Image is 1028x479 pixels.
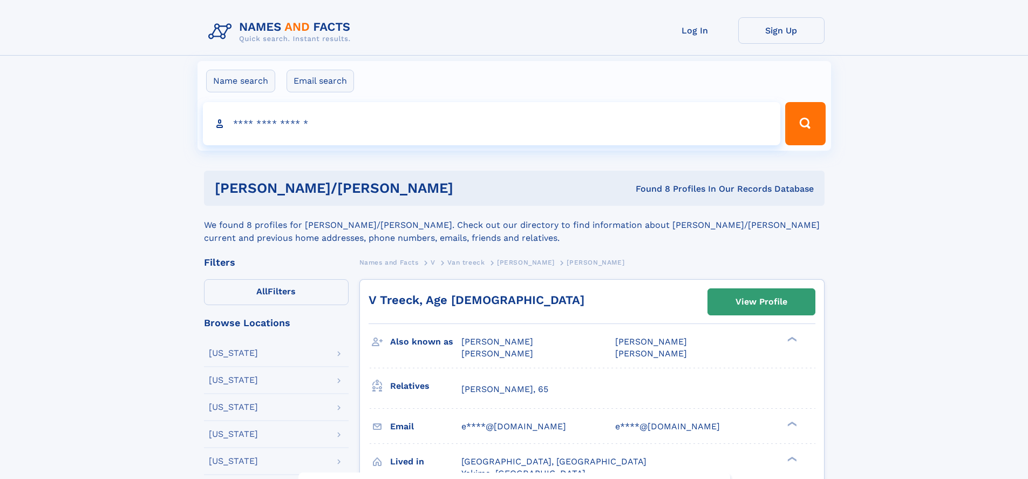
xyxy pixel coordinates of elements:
[431,259,435,266] span: V
[708,289,815,315] a: View Profile
[567,259,624,266] span: [PERSON_NAME]
[209,403,258,411] div: [US_STATE]
[785,420,798,427] div: ❯
[204,279,349,305] label: Filters
[736,289,787,314] div: View Profile
[206,70,275,92] label: Name search
[615,336,687,347] span: [PERSON_NAME]
[390,453,461,471] h3: Lived in
[209,376,258,384] div: [US_STATE]
[447,259,485,266] span: Van treeck
[615,348,687,359] span: [PERSON_NAME]
[359,255,419,269] a: Names and Facts
[652,17,738,44] a: Log In
[390,377,461,395] h3: Relatives
[785,102,825,145] button: Search Button
[203,102,781,145] input: search input
[447,255,485,269] a: Van treeck
[461,336,533,347] span: [PERSON_NAME]
[204,17,359,46] img: Logo Names and Facts
[390,417,461,436] h3: Email
[785,336,798,343] div: ❯
[390,333,461,351] h3: Also known as
[209,430,258,438] div: [US_STATE]
[461,456,646,467] span: [GEOGRAPHIC_DATA], [GEOGRAPHIC_DATA]
[785,455,798,462] div: ❯
[544,183,814,195] div: Found 8 Profiles In Our Records Database
[209,457,258,465] div: [US_STATE]
[369,293,584,307] a: V Treeck, Age [DEMOGRAPHIC_DATA]
[287,70,354,92] label: Email search
[431,255,435,269] a: V
[461,348,533,359] span: [PERSON_NAME]
[461,468,586,478] span: Yakima, [GEOGRAPHIC_DATA]
[204,318,349,328] div: Browse Locations
[204,206,825,245] div: We found 8 profiles for [PERSON_NAME]/[PERSON_NAME]. Check out our directory to find information ...
[497,259,555,266] span: [PERSON_NAME]
[209,349,258,357] div: [US_STATE]
[461,383,548,395] a: [PERSON_NAME], 65
[256,286,268,296] span: All
[215,181,544,195] h1: [PERSON_NAME]/[PERSON_NAME]
[738,17,825,44] a: Sign Up
[497,255,555,269] a: [PERSON_NAME]
[204,258,349,267] div: Filters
